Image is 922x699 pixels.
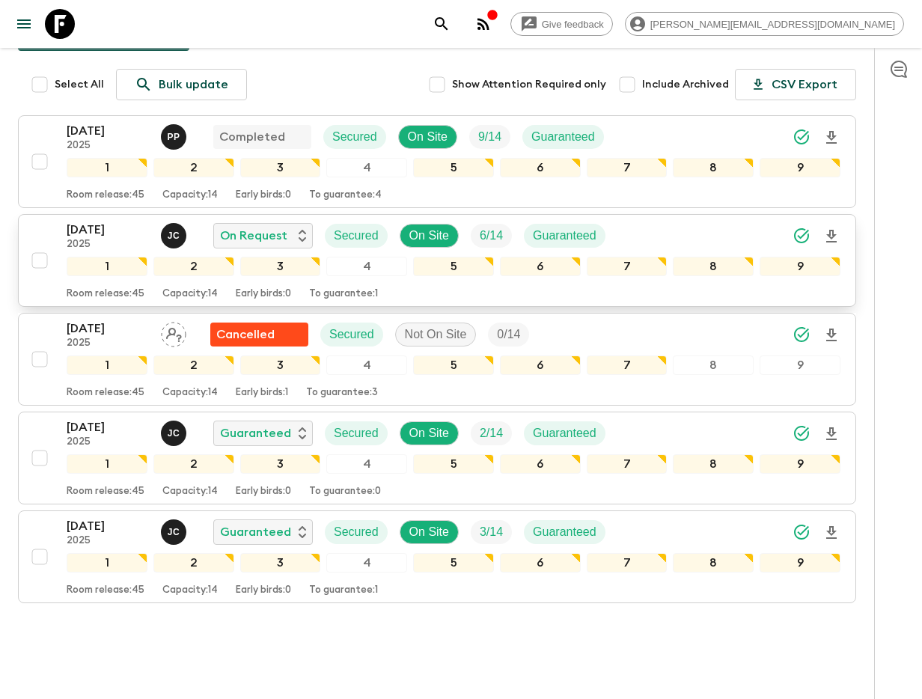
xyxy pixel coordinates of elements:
[326,257,407,276] div: 4
[400,520,459,544] div: On Site
[161,228,189,239] span: Julio Camacho
[409,227,449,245] p: On Site
[236,288,291,300] p: Early birds: 0
[67,189,144,201] p: Room release: 45
[471,421,512,445] div: Trip Fill
[793,424,810,442] svg: Synced Successfully
[325,520,388,544] div: Secured
[67,122,149,140] p: [DATE]
[642,19,903,30] span: [PERSON_NAME][EMAIL_ADDRESS][DOMAIN_NAME]
[306,387,378,399] p: To guarantee: 3
[168,230,180,242] p: J C
[210,323,308,347] div: Flash Pack cancellation
[240,553,321,573] div: 3
[240,257,321,276] div: 3
[500,158,581,177] div: 6
[625,12,904,36] div: [PERSON_NAME][EMAIL_ADDRESS][DOMAIN_NAME]
[220,227,287,245] p: On Request
[793,326,810,344] svg: Synced Successfully
[326,158,407,177] div: 4
[67,517,149,535] p: [DATE]
[67,553,147,573] div: 1
[510,12,613,36] a: Give feedback
[153,158,234,177] div: 2
[398,125,457,149] div: On Site
[220,424,291,442] p: Guaranteed
[793,227,810,245] svg: Synced Successfully
[500,355,581,375] div: 6
[153,454,234,474] div: 2
[413,257,494,276] div: 5
[332,128,377,146] p: Secured
[67,288,144,300] p: Room release: 45
[161,223,189,248] button: JC
[153,355,234,375] div: 2
[760,355,840,375] div: 9
[18,313,856,406] button: [DATE]2025Assign pack leaderFlash Pack cancellationSecuredNot On SiteTrip Fill123456789Room relea...
[67,454,147,474] div: 1
[497,326,520,344] p: 0 / 14
[161,425,189,437] span: Julio Camacho
[822,129,840,147] svg: Download Onboarding
[153,553,234,573] div: 2
[236,387,288,399] p: Early birds: 1
[488,323,529,347] div: Trip Fill
[822,326,840,344] svg: Download Onboarding
[9,9,39,39] button: menu
[67,535,149,547] p: 2025
[329,326,374,344] p: Secured
[427,9,457,39] button: search adventures
[219,128,285,146] p: Completed
[760,454,840,474] div: 9
[67,338,149,349] p: 2025
[309,189,382,201] p: To guarantee: 4
[822,228,840,245] svg: Download Onboarding
[478,128,501,146] p: 9 / 14
[162,189,218,201] p: Capacity: 14
[240,355,321,375] div: 3
[236,486,291,498] p: Early birds: 0
[533,227,596,245] p: Guaranteed
[673,355,754,375] div: 8
[533,424,596,442] p: Guaranteed
[409,424,449,442] p: On Site
[395,323,477,347] div: Not On Site
[793,128,810,146] svg: Synced Successfully
[534,19,612,30] span: Give feedback
[67,486,144,498] p: Room release: 45
[161,524,189,536] span: Julio Camacho
[334,523,379,541] p: Secured
[400,421,459,445] div: On Site
[587,158,668,177] div: 7
[480,227,503,245] p: 6 / 14
[500,553,581,573] div: 6
[67,355,147,375] div: 1
[153,257,234,276] div: 2
[334,227,379,245] p: Secured
[760,553,840,573] div: 9
[325,421,388,445] div: Secured
[452,77,606,92] span: Show Attention Required only
[67,584,144,596] p: Room release: 45
[413,355,494,375] div: 5
[673,553,754,573] div: 8
[67,418,149,436] p: [DATE]
[480,424,503,442] p: 2 / 14
[159,76,228,94] p: Bulk update
[533,523,596,541] p: Guaranteed
[500,454,581,474] div: 6
[471,224,512,248] div: Trip Fill
[500,257,581,276] div: 6
[326,355,407,375] div: 4
[673,454,754,474] div: 8
[162,584,218,596] p: Capacity: 14
[18,412,856,504] button: [DATE]2025Julio CamachoGuaranteedSecuredOn SiteTrip FillGuaranteed123456789Room release:45Capacit...
[469,125,510,149] div: Trip Fill
[642,77,729,92] span: Include Archived
[822,425,840,443] svg: Download Onboarding
[236,584,291,596] p: Early birds: 0
[240,454,321,474] div: 3
[67,387,144,399] p: Room release: 45
[323,125,386,149] div: Secured
[67,140,149,152] p: 2025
